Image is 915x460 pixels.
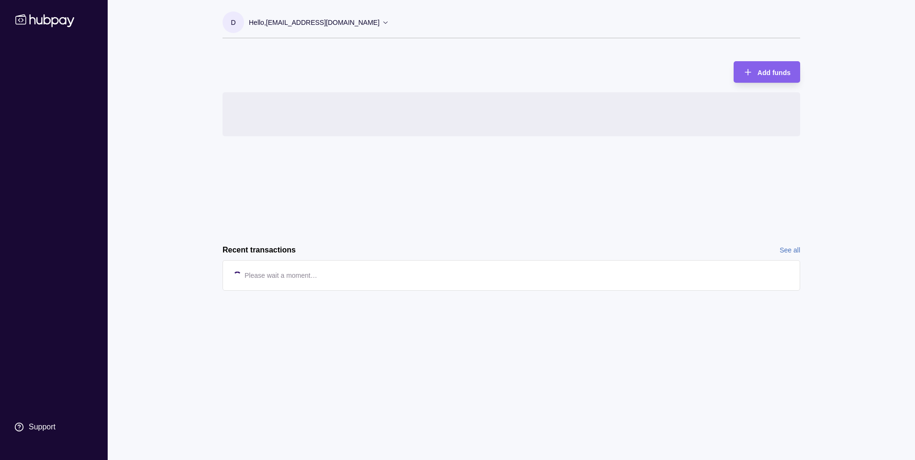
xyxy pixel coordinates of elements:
[758,69,791,77] span: Add funds
[223,245,296,255] h2: Recent transactions
[245,270,317,281] p: Please wait a moment…
[231,17,235,28] p: d
[10,417,98,437] a: Support
[249,17,379,28] p: Hello, [EMAIL_ADDRESS][DOMAIN_NAME]
[29,422,56,432] div: Support
[780,245,800,255] a: See all
[734,61,800,83] button: Add funds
